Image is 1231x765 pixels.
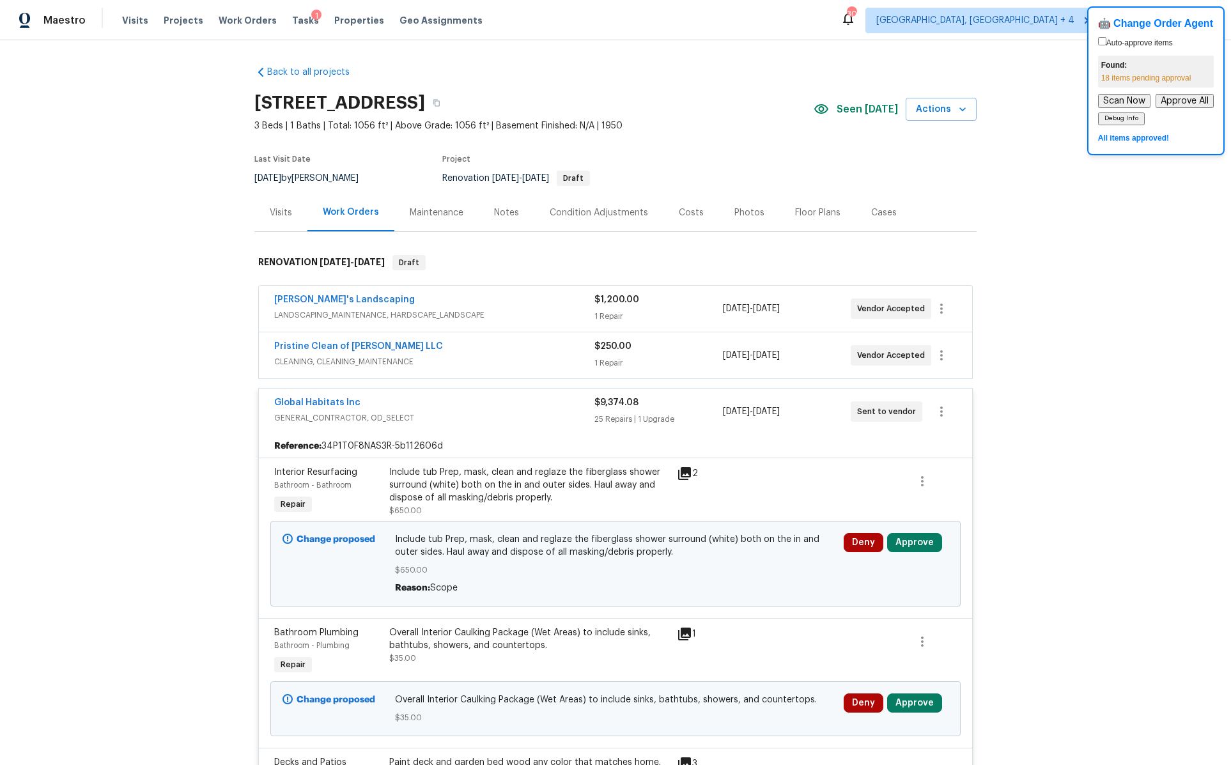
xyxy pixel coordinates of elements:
button: Deny [844,533,883,552]
a: Global Habitats Inc [274,398,360,407]
h4: 🤖 Change Order Agent [1098,17,1214,30]
div: Maintenance [410,206,463,219]
a: [PERSON_NAME]'s Landscaping [274,295,415,304]
div: 2 [677,466,727,481]
b: Change proposed [297,535,375,544]
span: Overall Interior Caulking Package (Wet Areas) to include sinks, bathtubs, showers, and countertops. [395,693,837,706]
span: $9,374.08 [594,398,639,407]
span: Sent to vendor [857,405,921,418]
div: Work Orders [323,206,379,219]
a: Pristine Clean of [PERSON_NAME] LLC [274,342,443,351]
span: Tasks [292,16,319,25]
div: 1 [311,10,321,22]
button: Actions [906,98,977,121]
button: Scan Now [1098,94,1150,108]
div: 34P1T0F8NAS3R-5b112606d [259,435,972,458]
div: by [PERSON_NAME] [254,171,374,186]
button: Copy Address [425,91,448,114]
a: Back to all projects [254,66,377,79]
div: Costs [679,206,704,219]
span: Project [442,155,470,163]
div: Visits [270,206,292,219]
span: Interior Resurfacing [274,468,357,477]
div: Overall Interior Caulking Package (Wet Areas) to include sinks, bathtubs, showers, and countertops. [389,626,669,652]
strong: Found: [1101,61,1127,70]
div: 25 Repairs | 1 Upgrade [594,413,722,426]
span: Draft [394,256,424,269]
button: Debug Info [1098,112,1145,125]
input: Auto-approve items [1098,37,1106,45]
span: $650.00 [389,507,422,514]
span: [DATE] [254,174,281,183]
span: [DATE] [753,304,780,313]
div: Condition Adjustments [550,206,648,219]
span: - [320,258,385,267]
button: Approve [887,693,942,713]
span: - [723,302,780,315]
span: CLEANING, CLEANING_MAINTENANCE [274,355,594,368]
button: Approve All [1156,94,1214,108]
span: Scope [430,583,458,592]
div: 30 [847,8,856,20]
b: Change proposed [297,695,375,704]
span: Properties [334,14,384,27]
span: [DATE] [492,174,519,183]
span: Visits [122,14,148,27]
span: Include tub Prep, mask, clean and reglaze the fiberglass shower surround (white) both on the in a... [395,533,837,559]
span: $250.00 [594,342,631,351]
span: Renovation [442,174,590,183]
span: [DATE] [723,407,750,416]
span: $35.00 [395,711,837,724]
div: RENOVATION [DATE]-[DATE]Draft [254,242,977,283]
span: - [492,174,549,183]
button: Approve [887,533,942,552]
span: Bathroom - Plumbing [274,642,350,649]
div: All items approved! [1098,132,1214,144]
span: Work Orders [219,14,277,27]
span: Reason: [395,583,430,592]
div: 1 Repair [594,310,722,323]
span: $650.00 [395,564,837,576]
h6: RENOVATION [258,255,385,270]
span: [DATE] [723,304,750,313]
span: Vendor Accepted [857,349,930,362]
div: Include tub Prep, mask, clean and reglaze the fiberglass shower surround (white) both on the in a... [389,466,669,504]
b: Reference: [274,440,321,452]
span: Bathroom - Bathroom [274,481,352,489]
span: [DATE] [723,351,750,360]
span: Last Visit Date [254,155,311,163]
span: Draft [558,174,589,182]
span: $1,200.00 [594,295,639,304]
span: Actions [916,102,966,118]
span: Vendor Accepted [857,302,930,315]
span: Bathroom Plumbing [274,628,359,637]
button: Deny [844,693,883,713]
span: - [723,405,780,418]
span: 3 Beds | 1 Baths | Total: 1056 ft² | Above Grade: 1056 ft² | Basement Finished: N/A | 1950 [254,120,814,132]
span: [DATE] [522,174,549,183]
div: 1 Repair [594,357,722,369]
span: LANDSCAPING_MAINTENANCE, HARDSCAPE_LANDSCAPE [274,309,594,321]
span: Geo Assignments [399,14,483,27]
span: Repair [275,498,311,511]
span: GENERAL_CONTRACTOR, OD_SELECT [274,412,594,424]
span: $35.00 [389,654,416,662]
span: Seen [DATE] [837,103,898,116]
div: Notes [494,206,519,219]
div: 1 [677,626,727,642]
span: [DATE] [320,258,350,267]
span: [DATE] [354,258,385,267]
div: Photos [734,206,764,219]
span: 18 items pending approval [1101,73,1191,82]
span: [DATE] [753,407,780,416]
span: Maestro [43,14,86,27]
div: Cases [871,206,897,219]
span: [GEOGRAPHIC_DATA], [GEOGRAPHIC_DATA] + 4 [876,14,1074,27]
span: - [723,349,780,362]
h2: [STREET_ADDRESS] [254,97,425,109]
span: Projects [164,14,203,27]
div: Floor Plans [795,206,840,219]
span: [DATE] [753,351,780,360]
span: Repair [275,658,311,671]
label: Auto-approve items [1098,38,1173,47]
